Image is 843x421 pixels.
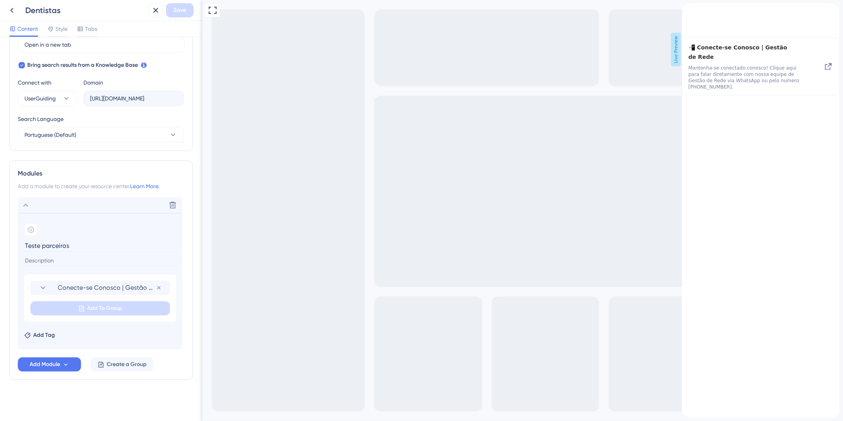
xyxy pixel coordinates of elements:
[7,62,123,87] span: Mantenha-se conectado conosco! Clique aqui para falar diretamente com nossa equipe de Gestão de R...
[87,304,123,313] span: Add To Group
[85,24,97,34] span: Tabs
[91,357,154,372] button: Create a Group
[27,60,138,70] span: Bring search results from a Knowledge Base
[30,281,170,295] div: Conecte-se Conosco | Gestão de Rede
[24,255,177,266] input: Description
[58,283,156,293] span: Conecte-se Conosco | Gestão de Rede
[25,94,56,103] span: UserGuiding
[174,6,186,15] span: Save
[17,24,38,34] span: Content
[18,127,184,143] button: Portuguese (Default)
[83,78,103,87] div: Domain
[18,91,77,106] button: UserGuiding
[7,40,123,87] div: Conecte-se Conosco | Gestão de Rede
[15,2,75,12] span: Portal do Prestador
[24,330,55,340] button: Add Tag
[18,357,81,372] button: Add Module
[30,301,170,315] button: Add To Group
[30,360,60,369] span: Add Module
[469,33,479,66] span: Live Preview
[55,24,68,34] span: Style
[166,3,194,17] button: Save
[25,5,145,16] div: Dentistas
[25,130,76,140] span: Portuguese (Default)
[7,40,110,59] span: 📲 Conecte-se Conosco | Gestão de Rede
[130,183,159,189] a: Learn More.
[18,183,130,189] span: Add a module to create your resource center.
[24,240,177,252] input: Header
[107,360,147,369] span: Create a Group
[18,114,64,124] span: Search Language
[80,4,83,11] div: 3
[90,94,177,103] input: company.help.userguiding.com
[18,169,185,178] div: Modules
[33,330,55,340] span: Add Tag
[18,78,77,87] div: Connect with
[25,40,178,49] input: Open in a new tab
